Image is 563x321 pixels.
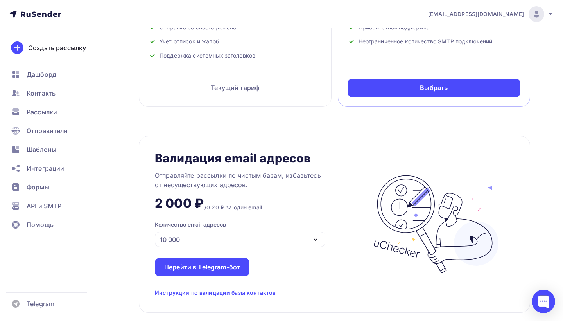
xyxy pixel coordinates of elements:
[160,235,180,244] div: 10 000
[27,126,68,135] span: Отправители
[155,221,344,247] button: Количество email адресов 10 000
[27,182,50,192] span: Формы
[27,299,54,308] span: Telegram
[428,6,554,22] a: [EMAIL_ADDRESS][DOMAIN_NAME]
[27,220,54,229] span: Помощь
[6,179,99,195] a: Формы
[6,67,99,82] a: Дашборд
[149,38,322,45] div: Учет отписок и жалоб
[155,289,276,297] div: Инструкции по валидации базы контактов
[27,145,56,154] span: Шаблоны
[348,38,521,45] div: Неограниченное количество SMTP подключений
[204,204,262,211] div: /0.20 ₽ за один email
[28,43,86,52] div: Создать рассылку
[420,83,448,92] div: Выбрать
[155,171,350,189] div: Отправляйте рассылки по чистым базам, избавьтесь от несуществующих адресов.
[6,104,99,120] a: Рассылки
[149,78,322,97] div: Текущий тариф
[428,10,524,18] span: [EMAIL_ADDRESS][DOMAIN_NAME]
[27,88,57,98] span: Контакты
[27,201,61,211] span: API и SMTP
[27,70,56,79] span: Дашборд
[6,142,99,157] a: Шаблоны
[164,263,240,272] div: Перейти в Telegram-бот
[155,221,226,229] div: Количество email адресов
[6,85,99,101] a: Контакты
[27,164,64,173] span: Интеграции
[155,196,204,211] div: 2 000 ₽
[149,52,322,60] div: Поддержка системных заголовков
[155,152,310,164] div: Валидация email адресов
[6,123,99,139] a: Отправители
[27,107,57,117] span: Рассылки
